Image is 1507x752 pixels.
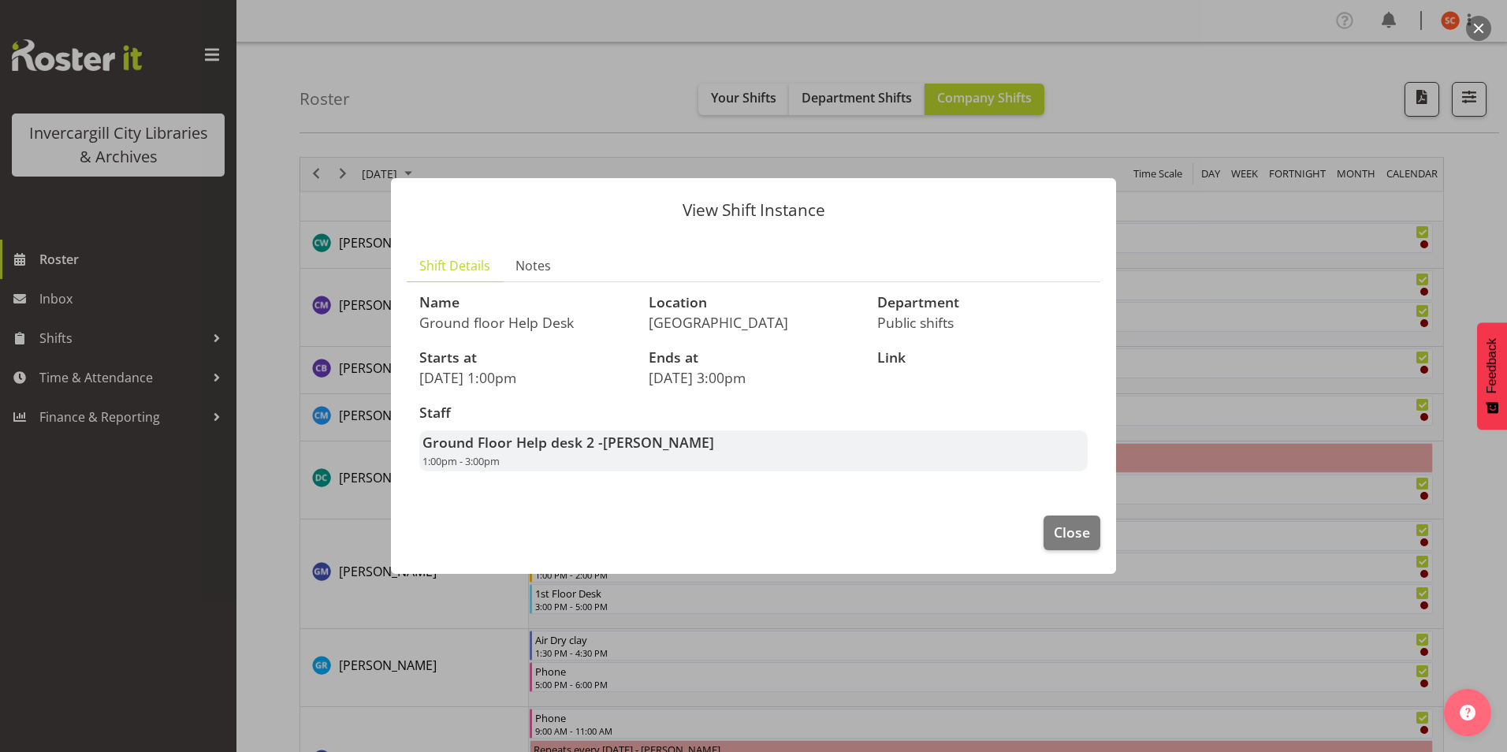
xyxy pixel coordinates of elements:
[1485,338,1499,393] span: Feedback
[649,295,859,311] h3: Location
[419,295,630,311] h3: Name
[877,295,1088,311] h3: Department
[649,350,859,366] h3: Ends at
[603,433,714,452] span: [PERSON_NAME]
[419,350,630,366] h3: Starts at
[1477,322,1507,430] button: Feedback - Show survey
[422,454,500,468] span: 1:00pm - 3:00pm
[419,405,1088,421] h3: Staff
[422,433,714,452] strong: Ground Floor Help desk 2 -
[407,202,1100,218] p: View Shift Instance
[419,314,630,331] p: Ground floor Help Desk
[877,350,1088,366] h3: Link
[515,256,551,275] span: Notes
[1044,516,1100,550] button: Close
[1460,705,1475,720] img: help-xxl-2.png
[1054,522,1090,542] span: Close
[649,369,859,386] p: [DATE] 3:00pm
[419,369,630,386] p: [DATE] 1:00pm
[877,314,1088,331] p: Public shifts
[419,256,490,275] span: Shift Details
[649,314,859,331] p: [GEOGRAPHIC_DATA]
